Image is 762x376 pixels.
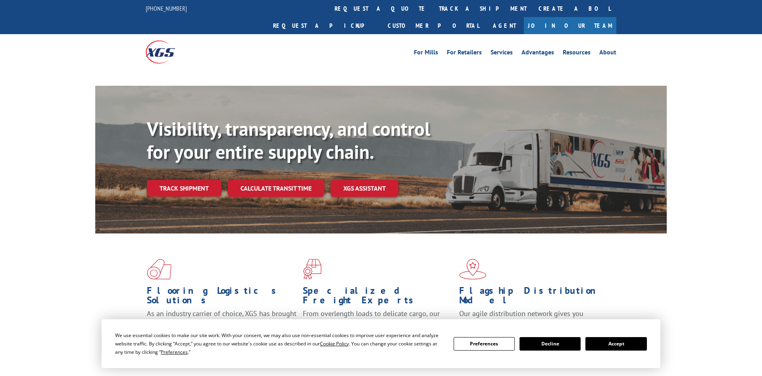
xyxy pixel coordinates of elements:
span: Cookie Policy [320,340,349,347]
button: Preferences [454,337,515,351]
h1: Flagship Distribution Model [459,286,609,309]
a: Track shipment [147,180,221,197]
a: Request a pickup [267,17,382,34]
span: Preferences [161,349,188,355]
a: Services [491,49,513,58]
h1: Specialized Freight Experts [303,286,453,309]
div: We use essential cookies to make our site work. With your consent, we may also use non-essential ... [115,331,444,356]
img: xgs-icon-focused-on-flooring-red [303,259,321,280]
button: Accept [585,337,647,351]
button: Decline [520,337,581,351]
img: xgs-icon-total-supply-chain-intelligence-red [147,259,171,280]
a: For Mills [414,49,438,58]
a: Join Our Team [524,17,616,34]
a: Advantages [521,49,554,58]
a: Resources [563,49,591,58]
p: From overlength loads to delicate cargo, our experienced staff knows the best way to move your fr... [303,309,453,344]
a: For Retailers [447,49,482,58]
a: Calculate transit time [228,180,324,197]
b: Visibility, transparency, and control for your entire supply chain. [147,116,430,164]
h1: Flooring Logistics Solutions [147,286,297,309]
img: xgs-icon-flagship-distribution-model-red [459,259,487,280]
a: XGS ASSISTANT [331,180,398,197]
a: Customer Portal [382,17,485,34]
span: Our agile distribution network gives you nationwide inventory management on demand. [459,309,605,328]
a: [PHONE_NUMBER] [146,4,187,12]
div: Cookie Consent Prompt [102,319,660,368]
a: Agent [485,17,524,34]
span: As an industry carrier of choice, XGS has brought innovation and dedication to flooring logistics... [147,309,296,337]
a: About [599,49,616,58]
